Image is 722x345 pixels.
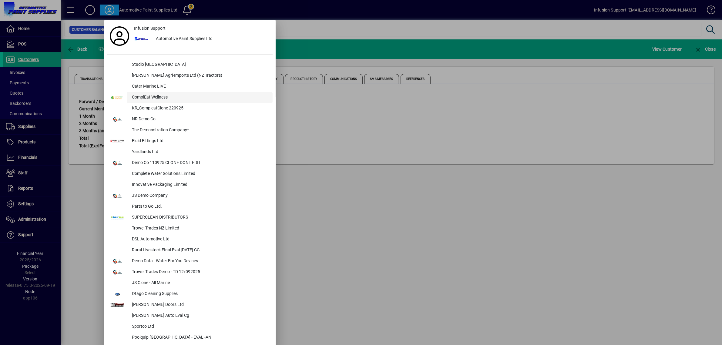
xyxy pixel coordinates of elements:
div: Parts to Go Ltd. [127,201,273,212]
div: KR_CompleatClone 220925 [127,103,273,114]
div: [PERSON_NAME] Doors Ltd [127,300,273,310]
button: Sportco Ltd [107,321,273,332]
button: Innovative Packaging Limited [107,179,273,190]
div: ComplEat Wellness [127,92,273,103]
button: Rural Livestock FInal Eval [DATE] CG [107,245,273,256]
button: [PERSON_NAME] Agri-Imports Ltd (NZ Tractors) [107,70,273,81]
div: Poolquip [GEOGRAPHIC_DATA] - EVAL -AN [127,332,273,343]
button: DSL Automotive Ltd [107,234,273,245]
button: KR_CompleatClone 220925 [107,103,273,114]
button: JS Demo Company [107,190,273,201]
div: Yardlands Ltd [127,147,273,158]
button: Studio [GEOGRAPHIC_DATA] [107,59,273,70]
div: NR Demo Co [127,114,273,125]
div: Innovative Packaging Limited [127,179,273,190]
div: DSL Automotive Ltd [127,234,273,245]
div: JS Clone - All Marine [127,278,273,289]
button: Otago Cleaning Supplies [107,289,273,300]
button: Demo Data - Water For You Devines [107,256,273,267]
div: [PERSON_NAME] Auto Eval Cg [127,310,273,321]
button: SUPERCLEAN DISTRIBUTORS [107,212,273,223]
button: Demo Co 110925 CLONE DONT EDIT [107,158,273,169]
button: Trowel Trades Demo - TD 12/092025 [107,267,273,278]
div: Rural Livestock FInal Eval [DATE] CG [127,245,273,256]
button: Parts to Go Ltd. [107,201,273,212]
a: Profile [107,31,132,42]
button: ComplEat Wellness [107,92,273,103]
button: JS Clone - All Marine [107,278,273,289]
button: Automotive Paint Supplies Ltd [132,34,273,45]
button: Complete Water Solutions Limited [107,169,273,179]
button: Yardlands Ltd [107,147,273,158]
div: Complete Water Solutions Limited [127,169,273,179]
div: Fluid Fittings Ltd [127,136,273,147]
div: Automotive Paint Supplies Ltd [151,34,273,45]
div: Sportco Ltd [127,321,273,332]
button: Poolquip [GEOGRAPHIC_DATA] - EVAL -AN [107,332,273,343]
span: Infusion Support [134,25,166,32]
button: Cater Marine LIVE [107,81,273,92]
div: Cater Marine LIVE [127,81,273,92]
button: Fluid Fittings Ltd [107,136,273,147]
button: [PERSON_NAME] Doors Ltd [107,300,273,310]
div: Trowel Trades NZ Limited [127,223,273,234]
div: Studio [GEOGRAPHIC_DATA] [127,59,273,70]
a: Infusion Support [132,23,273,34]
button: The Demonstration Company* [107,125,273,136]
button: [PERSON_NAME] Auto Eval Cg [107,310,273,321]
div: JS Demo Company [127,190,273,201]
div: Demo Data - Water For You Devines [127,256,273,267]
div: SUPERCLEAN DISTRIBUTORS [127,212,273,223]
div: Trowel Trades Demo - TD 12/092025 [127,267,273,278]
button: Trowel Trades NZ Limited [107,223,273,234]
div: The Demonstration Company* [127,125,273,136]
button: NR Demo Co [107,114,273,125]
div: [PERSON_NAME] Agri-Imports Ltd (NZ Tractors) [127,70,273,81]
div: Demo Co 110925 CLONE DONT EDIT [127,158,273,169]
div: Otago Cleaning Supplies [127,289,273,300]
